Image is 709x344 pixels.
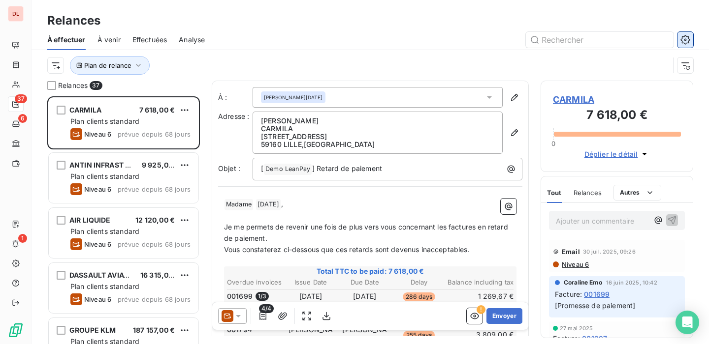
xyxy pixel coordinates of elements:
span: Objet : [218,164,240,172]
span: DASSAULT AVIATION [69,271,141,279]
span: 7 618,00 € [139,106,175,114]
span: [Promesse de paiement] [555,301,635,310]
span: Demo LeanPay [264,164,312,175]
span: À effectuer [47,35,86,45]
h3: Relances [47,12,100,29]
button: Envoyer [486,308,522,324]
span: Relances [574,189,602,197]
span: 286 days [403,292,435,301]
span: 1 / 3 [256,292,269,301]
td: [DATE] [338,291,391,302]
span: prévue depuis 68 jours [118,185,191,193]
span: Plan clients standard [70,282,139,290]
span: 001699 [227,291,253,301]
td: [DATE] [284,291,337,302]
span: GROUPE KLM [69,326,116,334]
span: Tout [547,189,562,197]
span: 255 days [403,331,435,340]
span: prévue depuis 68 jours [118,295,191,303]
div: Open Intercom Messenger [676,311,699,334]
span: Plan de relance [84,61,131,69]
span: [PERSON_NAME][DATE] [264,94,322,101]
span: Facture : [553,333,580,344]
span: Niveau 6 [561,260,589,268]
div: DL [8,6,24,22]
span: Déplier le détail [584,149,638,159]
button: Autres [613,185,661,201]
span: 27 mai 2025 [560,325,593,331]
span: 001997 [582,333,607,344]
span: prévue depuis 68 jours [118,240,191,248]
th: Due Date [338,277,391,287]
span: Plan clients standard [70,117,139,125]
span: 1 [18,234,27,243]
span: Vous constaterez ci-dessous que ces retards sont devenus inacceptables. [224,245,470,254]
span: Email [562,248,580,256]
p: [STREET_ADDRESS] [261,133,494,141]
p: CARMILA [261,125,494,133]
th: Balance including tax [447,277,514,287]
span: Effectuées [132,35,167,45]
td: 1 269,67 € [447,291,514,302]
span: Facture : [555,289,582,299]
span: , [281,200,283,208]
span: 4/4 [259,304,274,313]
span: Madame [225,199,253,210]
span: 6 [18,114,27,123]
h3: 7 618,00 € [553,106,681,126]
button: Déplier le détail [581,148,653,160]
span: CARMILA [553,93,681,106]
span: 187 157,00 € [133,326,175,334]
span: Plan clients standard [70,172,139,180]
span: 16 315,00 € [140,271,180,279]
span: [DATE] [256,199,281,210]
span: Coraline Emo [564,278,602,287]
span: Niveau 6 [84,295,111,303]
div: grid [47,96,200,344]
input: Rechercher [526,32,674,48]
span: 37 [90,81,102,90]
span: À venir [97,35,121,45]
span: ] Retard de paiement [312,164,382,172]
span: Niveau 6 [84,240,111,248]
span: Niveau 6 [84,185,111,193]
span: Plan clients standard [70,227,139,235]
span: Niveau 6 [84,130,111,138]
img: Logo LeanPay [8,322,24,338]
span: 0 [551,140,555,147]
span: Adresse : [218,112,249,120]
th: Issue Date [284,277,337,287]
span: Analyse [179,35,205,45]
span: 37 [15,94,27,103]
p: 59160 LILLE , [GEOGRAPHIC_DATA] [261,141,494,148]
span: CARMILA [69,106,101,114]
span: AIR LIQUIDE [69,216,111,224]
span: ANTIN INFRAST PART [69,161,143,169]
span: prévue depuis 68 jours [118,130,191,138]
th: Delay [392,277,446,287]
span: 001699 [584,289,610,299]
span: Relances [58,81,88,90]
span: [ [261,164,263,172]
span: 9 925,00 € [142,161,180,169]
span: 30 juil. 2025, 09:26 [583,249,636,255]
button: Plan de relance [70,56,150,75]
span: 12 120,00 € [135,216,175,224]
span: Je me permets de revenir une fois de plus vers vous concernant les factures en retard de paiement. [224,223,510,242]
label: À : [218,92,253,102]
span: 16 juin 2025, 10:42 [606,280,657,286]
th: Overdue invoices [226,277,283,287]
p: [PERSON_NAME] [261,117,494,125]
span: Total TTC to be paid: 7 618,00 € [226,266,515,276]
